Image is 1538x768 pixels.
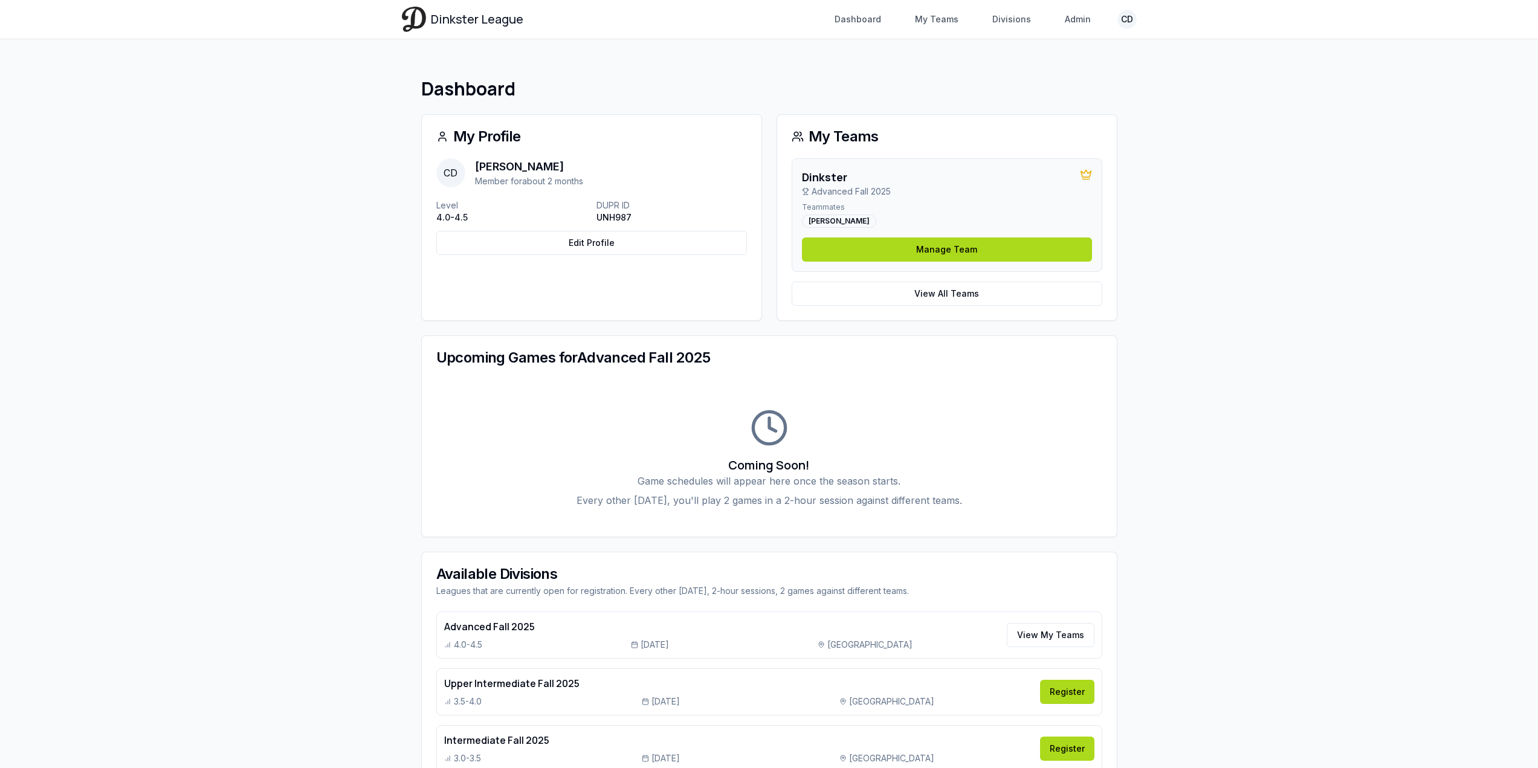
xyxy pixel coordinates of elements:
[436,158,465,187] span: CD
[802,169,891,186] h3: Dinkster
[421,78,1117,100] h1: Dashboard
[436,199,587,211] p: Level
[436,474,1102,488] p: Game schedules will appear here once the season starts.
[596,211,747,224] p: UNH987
[436,231,747,255] a: Edit Profile
[651,695,680,708] span: [DATE]
[802,215,876,228] div: [PERSON_NAME]
[802,237,1092,262] a: Manage Team
[436,129,747,144] div: My Profile
[827,639,913,651] span: [GEOGRAPHIC_DATA]
[436,493,1102,508] p: Every other [DATE], you'll play 2 games in a 2-hour session against different teams.
[402,7,523,31] a: Dinkster League
[1040,737,1094,761] a: Register
[827,8,888,30] a: Dashboard
[475,175,583,187] p: Member for about 2 months
[802,202,1092,212] p: Teammates
[792,129,1102,144] div: My Teams
[802,186,891,198] p: Advanced Fall 2025
[454,639,482,651] span: 4.0-4.5
[849,695,934,708] span: [GEOGRAPHIC_DATA]
[849,752,934,764] span: [GEOGRAPHIC_DATA]
[475,158,583,175] p: [PERSON_NAME]
[596,199,747,211] p: DUPR ID
[1117,10,1137,29] button: CD
[436,211,587,224] p: 4.0-4.5
[454,752,481,764] span: 3.0-3.5
[908,8,966,30] a: My Teams
[985,8,1038,30] a: Divisions
[454,695,482,708] span: 3.5-4.0
[641,639,669,651] span: [DATE]
[436,567,1102,581] div: Available Divisions
[444,619,1000,634] h4: Advanced Fall 2025
[1007,623,1094,647] a: View My Teams
[436,585,1102,597] div: Leagues that are currently open for registration. Every other [DATE], 2-hour sessions, 2 games ag...
[431,11,523,28] span: Dinkster League
[444,733,1033,747] h4: Intermediate Fall 2025
[1058,8,1098,30] a: Admin
[444,676,1033,691] h4: Upper Intermediate Fall 2025
[402,7,426,31] img: Dinkster
[436,350,1102,365] div: Upcoming Games for Advanced Fall 2025
[436,457,1102,474] h3: Coming Soon!
[1040,680,1094,704] a: Register
[651,752,680,764] span: [DATE]
[792,282,1102,306] a: View All Teams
